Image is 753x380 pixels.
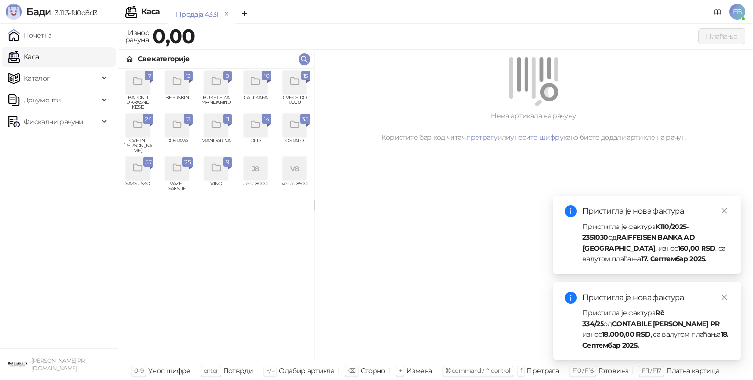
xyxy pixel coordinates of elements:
[698,28,745,44] button: Плаћање
[186,114,191,125] span: 13
[24,69,50,88] span: Каталог
[279,364,334,377] div: Одабир артикла
[204,367,218,374] span: enter
[612,319,719,328] strong: CONTABILE [PERSON_NAME] PR
[225,71,230,81] span: 8
[201,138,232,153] span: MANDARINA
[184,157,191,168] span: 25
[201,95,232,110] span: BUKETE ZA MANDARINU
[598,364,628,377] div: Готовина
[303,71,308,81] span: 15
[201,181,232,196] span: VINO
[141,8,160,16] div: Каса
[161,95,193,110] span: BEERSKIN
[145,157,151,168] span: 57
[719,292,729,303] a: Close
[510,133,563,142] a: унесите шифру
[147,71,151,81] span: 7
[31,357,85,372] small: [PERSON_NAME] PR [DOMAIN_NAME]
[161,181,193,196] span: VAZE I SAKSIJE
[729,4,745,20] span: EB
[326,110,741,143] div: Нема артикала на рачуну. Користите бар код читач, или како бисте додали артикле на рачун.
[122,138,153,153] span: CVETNI [PERSON_NAME]
[721,207,728,214] span: close
[445,367,510,374] span: ⌘ command / ⌃ control
[134,367,143,374] span: 0-9
[152,24,195,48] strong: 0,00
[348,367,355,374] span: ⌫
[122,181,153,196] span: SAKSIJSKO
[26,6,51,18] span: Бади
[279,138,310,153] span: OSTALO
[279,181,310,196] span: venac 8500
[235,4,254,24] button: Add tab
[678,244,716,253] strong: 160,00 RSD
[176,9,218,20] div: Продаја 4331
[582,222,689,242] strong: K110/2025-2351030
[642,367,661,374] span: F11 / F17
[302,114,308,125] span: 35
[641,254,706,263] strong: 17. Септембар 2025.
[138,53,189,64] div: Све категорије
[582,308,664,328] strong: Rč 334/25
[24,90,61,110] span: Документи
[225,114,230,125] span: 11
[572,367,593,374] span: F10 / F16
[118,69,314,361] div: grid
[220,10,233,18] button: remove
[565,292,577,304] span: info-circle
[186,71,191,81] span: 13
[240,181,271,196] span: Jelka 8000
[466,133,497,142] a: претрагу
[582,307,729,351] div: Пристигла је фактура од , износ , са валутом плаћања
[582,330,728,350] strong: 18. Септембар 2025.
[8,355,27,374] img: 64x64-companyLogo-0e2e8aaa-0bd2-431b-8613-6e3c65811325.png
[161,138,193,153] span: DOSTAVA
[565,205,577,217] span: info-circle
[399,367,402,374] span: +
[240,138,271,153] span: OLD
[223,364,253,377] div: Потврди
[264,114,269,125] span: 14
[520,367,522,374] span: f
[148,364,191,377] div: Унос шифре
[266,367,274,374] span: ↑/↓
[406,364,432,377] div: Измена
[51,8,97,17] span: 3.11.3-fd0d8d3
[145,114,151,125] span: 24
[721,294,728,301] span: close
[122,95,153,110] span: BALONI I UKRASNE KESE
[24,112,83,131] span: Фискални рачуни
[582,233,695,253] strong: RAIFFEISEN BANKA AD [GEOGRAPHIC_DATA]
[240,95,271,110] span: CAJ I KAFA
[6,4,22,20] img: Logo
[666,364,720,377] div: Платна картица
[602,330,651,339] strong: 18.000,00 RSD
[582,205,729,217] div: Пристигла је нова фактура
[283,157,306,180] div: V8
[361,364,385,377] div: Сторно
[279,95,310,110] span: CVECE DO 1.000
[719,205,729,216] a: Close
[8,25,52,45] a: Почетна
[124,26,151,46] div: Износ рачуна
[225,157,230,168] span: 9
[264,71,269,81] span: 10
[8,47,39,67] a: Каса
[710,4,726,20] a: Документација
[582,292,729,304] div: Пристигла је нова фактура
[527,364,559,377] div: Претрага
[244,157,267,180] div: J8
[582,221,729,264] div: Пристигла је фактура од , износ , са валутом плаћања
